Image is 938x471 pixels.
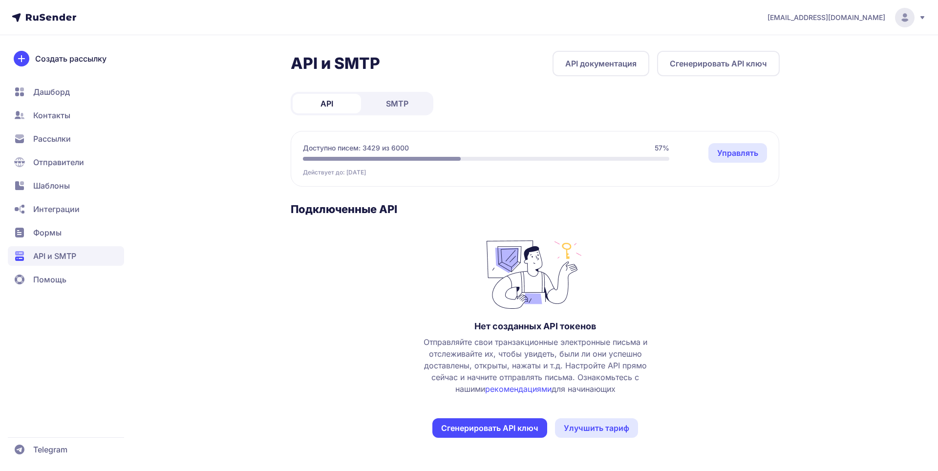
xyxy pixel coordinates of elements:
[33,86,70,98] span: Дашборд
[485,384,552,394] a: рекомендациями
[33,227,62,238] span: Формы
[432,418,547,438] button: Сгенерировать API ключ
[291,202,780,216] h3: Подключенные API
[33,156,84,168] span: Отправители
[657,51,780,76] button: Сгенерировать API ключ
[553,51,649,76] a: API документация
[708,143,767,163] a: Управлять
[293,94,361,113] a: API
[487,235,584,309] img: no_photo
[767,13,885,22] span: [EMAIL_ADDRESS][DOMAIN_NAME]
[33,250,76,262] span: API и SMTP
[303,169,366,176] span: Действует до: [DATE]
[33,109,70,121] span: Контакты
[655,143,669,153] span: 57%
[33,203,80,215] span: Интеграции
[291,54,380,73] h2: API и SMTP
[303,143,409,153] span: Доступно писем: 3429 из 6000
[35,53,107,64] span: Создать рассылку
[386,98,408,109] span: SMTP
[8,440,124,459] a: Telegram
[474,321,596,332] h3: Нет созданных API токенов
[555,418,638,438] a: Улучшить тариф
[320,98,333,109] span: API
[33,180,70,192] span: Шаблоны
[33,444,67,455] span: Telegram
[33,274,66,285] span: Помощь
[33,133,71,145] span: Рассылки
[363,94,431,113] a: SMTP
[414,336,657,395] span: Отправляйте свои транзакционные электронные письма и отслеживайте их, чтобы увидеть, были ли они ...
